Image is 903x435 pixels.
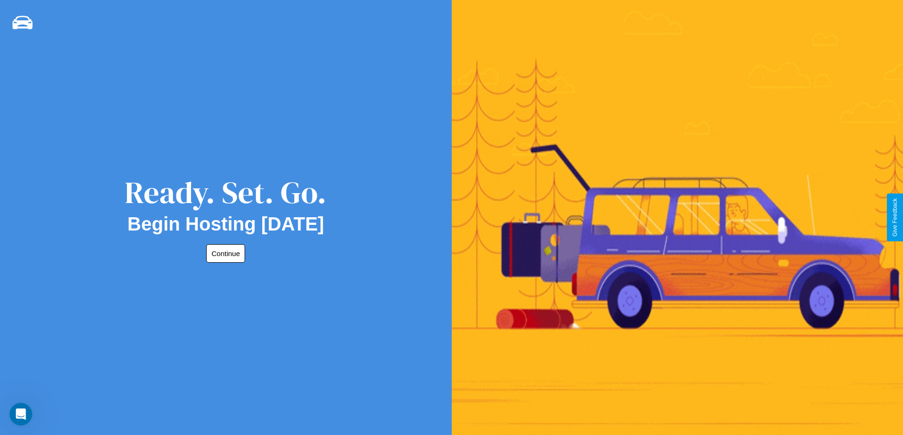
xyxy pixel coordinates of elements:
h2: Begin Hosting [DATE] [128,213,324,235]
button: Continue [206,244,245,263]
div: Ready. Set. Go. [125,171,327,213]
iframe: Intercom live chat [9,403,32,426]
div: Give Feedback [892,198,898,237]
